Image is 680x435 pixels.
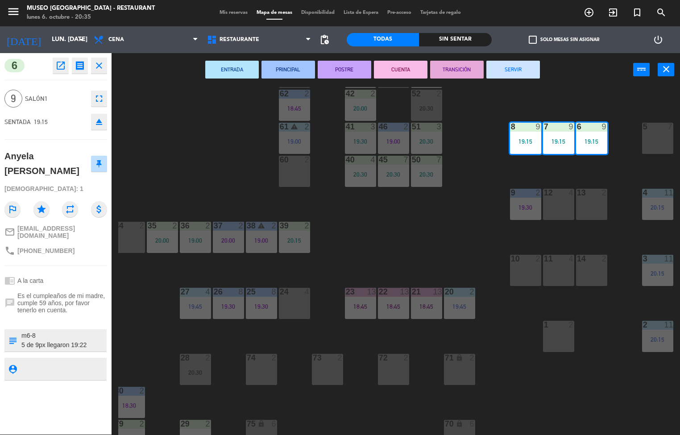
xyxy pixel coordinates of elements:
div: 4 [643,189,643,197]
div: 70 [445,420,445,428]
button: close [658,63,674,76]
span: 19:15 [34,118,48,125]
div: Anyela [PERSON_NAME] [4,149,91,178]
div: 10 [511,255,511,263]
span: SENTADA [4,118,31,125]
div: 2 [403,123,409,131]
div: 20:00 [213,237,244,244]
span: Lista de Espera [339,10,383,15]
i: outlined_flag [4,201,21,217]
div: 50 [412,156,412,164]
div: 2 [601,189,607,197]
div: 2 [139,222,145,230]
div: 9 [511,189,511,197]
div: 9 [601,123,607,131]
i: warning [290,123,298,130]
i: fullscreen [94,93,104,104]
i: close [94,60,104,71]
button: menu [7,5,20,21]
i: attach_money [91,201,107,217]
div: 51 [412,123,412,131]
div: 7 [544,123,544,131]
i: phone [4,245,15,256]
div: 4 [205,288,211,296]
i: subject [8,336,17,345]
div: 20:15 [642,270,673,277]
div: 20 [445,288,445,296]
div: 19:15 [510,138,541,145]
div: 2 [139,420,145,428]
div: 19:30 [213,303,244,310]
span: Mapa de mesas [252,10,297,15]
div: 2 [205,354,211,362]
div: 2 [403,354,409,362]
button: POSTRE [318,61,371,79]
button: PRINCIPAL [261,61,315,79]
i: exit_to_app [608,7,618,18]
i: lock [257,420,265,427]
i: mail_outline [4,227,15,237]
div: 19:30 [510,204,541,211]
div: 9 [535,123,541,131]
i: turned_in_not [632,7,643,18]
div: 2 [238,222,244,230]
div: 3 [436,123,442,131]
div: 8 [238,288,244,296]
div: 2 [643,321,643,329]
div: 19:00 [279,138,310,145]
div: 8 [271,288,277,296]
div: 14 [577,255,577,263]
div: [DEMOGRAPHIC_DATA]: 1 [4,181,107,197]
div: 9 [568,123,574,131]
i: lock [456,354,463,361]
i: open_in_new [55,60,66,71]
div: 19:15 [543,138,574,145]
span: Salón1 [25,94,87,104]
button: SERVIR [486,61,540,79]
div: 20:15 [642,204,673,211]
div: 7 [668,123,673,131]
div: 11 [664,189,673,197]
div: 2 [304,123,310,131]
div: 19:15 [576,138,607,145]
div: Todas [347,33,419,46]
div: 2 [304,156,310,164]
div: 11 [544,255,544,263]
span: Es el cumpleaños de mi madre, cumple 59 años, por favor tenerlo en cuenta. [17,292,107,314]
i: chrome_reader_mode [4,275,15,286]
div: 19:00 [180,237,211,244]
div: 2 [469,354,475,362]
span: Cena [108,37,124,43]
i: power_settings_new [653,34,663,45]
div: 7 [436,156,442,164]
i: lock [456,420,463,427]
i: repeat [62,201,78,217]
div: 20:00 [147,237,178,244]
div: 5 [643,123,643,131]
div: 71 [445,354,445,362]
div: 20:30 [378,171,409,178]
div: 2 [172,222,178,230]
button: open_in_new [53,58,69,74]
div: Museo [GEOGRAPHIC_DATA] - Restaurant [27,4,155,13]
div: 7 [403,156,409,164]
div: 13 [400,288,409,296]
div: 3 [643,255,643,263]
div: 2 [205,222,211,230]
button: fullscreen [91,91,107,107]
button: TRANSICIÓN [430,61,484,79]
span: [EMAIL_ADDRESS][DOMAIN_NAME] [17,225,107,239]
div: 2 [535,255,541,263]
